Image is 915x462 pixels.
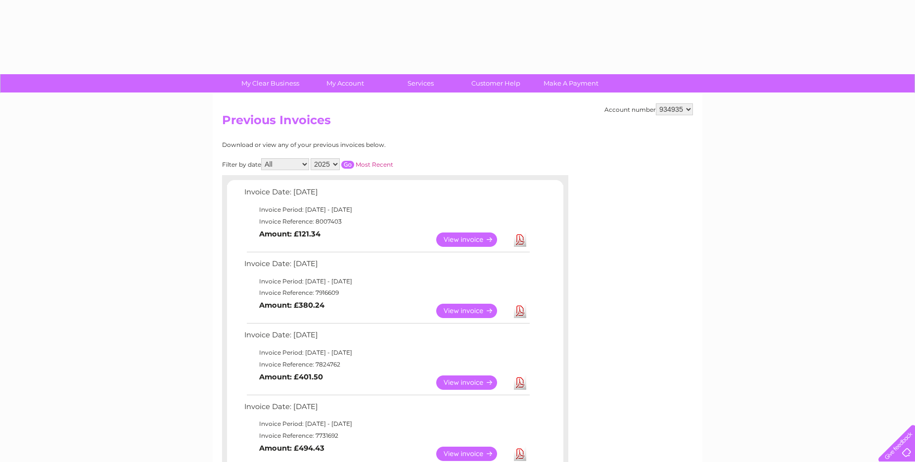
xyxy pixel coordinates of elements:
[222,158,482,170] div: Filter by date
[242,400,531,418] td: Invoice Date: [DATE]
[305,74,386,92] a: My Account
[242,276,531,287] td: Invoice Period: [DATE] - [DATE]
[436,304,509,318] a: View
[242,347,531,359] td: Invoice Period: [DATE] - [DATE]
[222,141,482,148] div: Download or view any of your previous invoices below.
[604,103,693,115] div: Account number
[514,447,526,461] a: Download
[242,185,531,204] td: Invoice Date: [DATE]
[242,216,531,228] td: Invoice Reference: 8007403
[229,74,311,92] a: My Clear Business
[380,74,461,92] a: Services
[436,447,509,461] a: View
[436,232,509,247] a: View
[242,359,531,370] td: Invoice Reference: 7824762
[222,113,693,132] h2: Previous Invoices
[514,304,526,318] a: Download
[530,74,612,92] a: Make A Payment
[514,375,526,390] a: Download
[242,328,531,347] td: Invoice Date: [DATE]
[259,230,320,238] b: Amount: £121.34
[356,161,393,168] a: Most Recent
[259,444,324,453] b: Amount: £494.43
[436,375,509,390] a: View
[242,204,531,216] td: Invoice Period: [DATE] - [DATE]
[514,232,526,247] a: Download
[242,430,531,442] td: Invoice Reference: 7731692
[242,287,531,299] td: Invoice Reference: 7916609
[242,257,531,276] td: Invoice Date: [DATE]
[259,301,324,310] b: Amount: £380.24
[259,372,323,381] b: Amount: £401.50
[242,418,531,430] td: Invoice Period: [DATE] - [DATE]
[455,74,537,92] a: Customer Help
